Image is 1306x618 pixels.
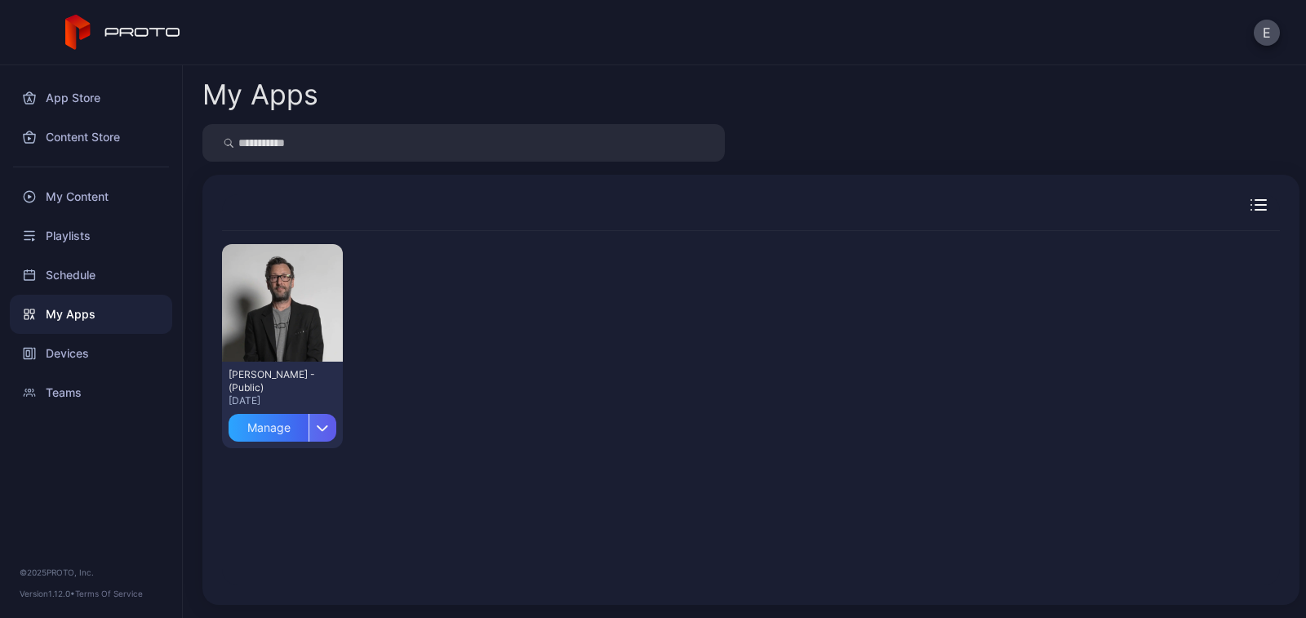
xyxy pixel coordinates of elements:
div: © 2025 PROTO, Inc. [20,566,162,579]
button: Manage [229,407,336,442]
a: My Content [10,177,172,216]
div: Manage [229,414,309,442]
button: E [1254,20,1280,46]
div: [DATE] [229,394,336,407]
a: Schedule [10,256,172,295]
a: My Apps [10,295,172,334]
a: Devices [10,334,172,373]
div: David N Persona - (Public) [229,368,318,394]
a: App Store [10,78,172,118]
span: Version 1.12.0 • [20,589,75,598]
a: Playlists [10,216,172,256]
div: My Apps [202,81,318,109]
a: Terms Of Service [75,589,143,598]
a: Teams [10,373,172,412]
a: Content Store [10,118,172,157]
